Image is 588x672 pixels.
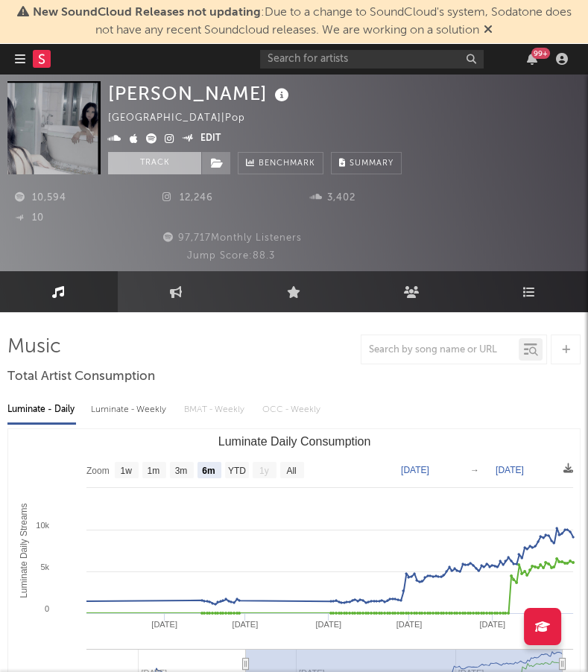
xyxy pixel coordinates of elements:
[200,130,221,148] button: Edit
[496,465,524,475] text: [DATE]
[202,466,215,476] text: 6m
[259,155,315,173] span: Benchmark
[121,466,133,476] text: 1w
[259,466,269,476] text: 1y
[233,620,259,629] text: [DATE]
[396,620,423,629] text: [DATE]
[151,620,177,629] text: [DATE]
[148,466,160,476] text: 1m
[19,503,29,597] text: Luminate Daily Streams
[401,465,429,475] text: [DATE]
[228,466,246,476] text: YTD
[40,562,49,571] text: 5k
[15,193,66,203] span: 10,594
[361,344,519,356] input: Search by song name or URL
[260,50,484,69] input: Search for artists
[286,466,296,476] text: All
[33,7,261,19] span: New SoundCloud Releases not updating
[315,620,341,629] text: [DATE]
[350,159,393,168] span: Summary
[527,53,537,65] button: 99+
[238,152,323,174] a: Benchmark
[484,25,493,37] span: Dismiss
[86,466,110,476] text: Zoom
[91,397,169,422] div: Luminate - Weekly
[310,193,355,203] span: 3,402
[7,368,155,386] span: Total Artist Consumption
[218,435,371,448] text: Luminate Daily Consumption
[175,466,188,476] text: 3m
[15,213,44,223] span: 10
[108,110,262,127] div: [GEOGRAPHIC_DATA] | Pop
[479,620,505,629] text: [DATE]
[161,233,302,243] span: 97,717 Monthly Listeners
[470,465,479,475] text: →
[108,81,293,106] div: [PERSON_NAME]
[33,7,572,37] span: : Due to a change to SoundCloud's system, Sodatone does not have any recent Soundcloud releases. ...
[45,604,49,613] text: 0
[531,48,550,59] div: 99 +
[108,152,201,174] button: Track
[36,521,49,530] text: 10k
[162,193,213,203] span: 12,246
[187,251,275,261] span: Jump Score: 88.3
[7,397,76,422] div: Luminate - Daily
[331,152,402,174] button: Summary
